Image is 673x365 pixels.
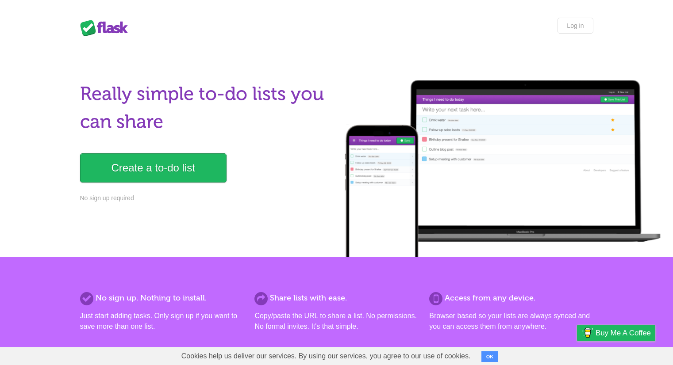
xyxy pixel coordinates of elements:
[429,292,593,304] h2: Access from any device.
[581,325,593,340] img: Buy me a coffee
[577,325,655,341] a: Buy me a coffee
[80,194,331,203] p: No sign up required
[80,153,227,182] a: Create a to-do list
[80,311,244,332] p: Just start adding tasks. Only sign up if you want to save more than one list.
[254,292,418,304] h2: Share lists with ease.
[429,311,593,332] p: Browser based so your lists are always synced and you can access them from anywhere.
[481,351,499,362] button: OK
[254,311,418,332] p: Copy/paste the URL to share a list. No permissions. No formal invites. It's that simple.
[80,20,133,36] div: Flask Lists
[596,325,651,341] span: Buy me a coffee
[80,292,244,304] h2: No sign up. Nothing to install.
[558,18,593,34] a: Log in
[173,347,480,365] span: Cookies help us deliver our services. By using our services, you agree to our use of cookies.
[80,80,331,136] h1: Really simple to-do lists you can share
